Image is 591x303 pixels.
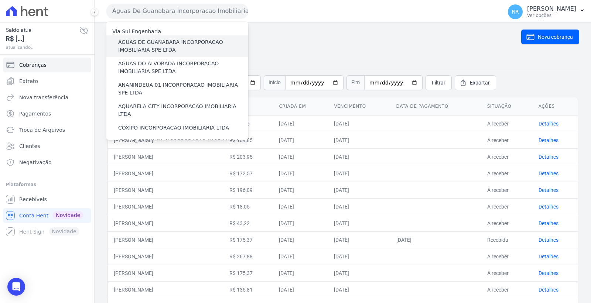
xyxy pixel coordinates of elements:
label: IDEALE PREMIUM INCORPORACAO IMOBILIARIA LTDA [118,138,248,153]
td: R$ 196,09 [223,182,273,198]
span: Início [264,75,285,90]
span: Clientes [19,142,40,150]
th: Data de pagamento [390,97,481,116]
a: Recebíveis [3,192,91,207]
a: Detalhes [539,204,558,210]
div: Plataformas [6,180,88,189]
a: Detalhes [539,137,558,143]
td: [DATE] [328,182,390,198]
td: A receber [481,198,533,215]
nav: Sidebar [6,58,88,239]
label: AGUAS DE GUANABARA INCORPORACAO IMOBILIARIA SPE LTDA [118,38,248,54]
a: Detalhes [539,254,558,259]
span: RR [512,9,519,14]
td: R$ 104,85 [223,132,273,148]
td: [DATE] [273,215,328,231]
td: R$ 43,22 [223,215,273,231]
a: Cobranças [3,58,91,72]
th: Ações [533,97,578,116]
td: [DATE] [390,231,481,248]
a: Detalhes [539,171,558,176]
a: Conta Hent Novidade [3,208,91,223]
span: Conta Hent [19,212,48,219]
th: Valor [223,97,273,116]
a: Troca de Arquivos [3,123,91,137]
td: [PERSON_NAME] [108,132,223,148]
label: AQUARELA CITY INCORPORACAO IMOBILIARIA LTDA [118,103,248,118]
td: [DATE] [273,182,328,198]
div: Open Intercom Messenger [7,278,25,296]
a: Detalhes [539,187,558,193]
td: [DATE] [273,265,328,281]
td: [PERSON_NAME] [108,182,223,198]
button: Aguas De Guanabara Incorporacao Imobiliaria SPE LTDA [106,4,248,18]
td: [DATE] [328,148,390,165]
span: Novidade [53,211,83,219]
p: [PERSON_NAME] [527,5,576,13]
td: [PERSON_NAME] [108,165,223,182]
td: [PERSON_NAME] [108,265,223,281]
td: [PERSON_NAME] [108,148,223,165]
td: [DATE] [328,215,390,231]
h2: Cobranças [106,28,521,45]
td: R$ 18,05 [223,198,273,215]
td: A receber [481,165,533,182]
td: A receber [481,281,533,298]
td: [DATE] [328,231,390,248]
td: A receber [481,115,533,132]
a: Nova cobrança [521,30,579,44]
a: Extrato [3,74,91,89]
span: atualizando... [6,44,79,51]
td: R$ 203,95 [223,148,273,165]
th: Vencimento [328,97,390,116]
a: Exportar [455,75,496,90]
td: R$ 267,88 [223,248,273,265]
td: A receber [481,182,533,198]
td: [DATE] [328,248,390,265]
span: Recebíveis [19,196,47,203]
a: Detalhes [539,154,558,160]
label: ANANINDEUA 01 INCORPORACAO IMOBILIARIA SPE LTDA [118,81,248,97]
span: Fim [346,75,364,90]
span: Pagamentos [19,110,51,117]
p: Ver opções [527,13,576,18]
td: A receber [481,248,533,265]
td: [DATE] [328,165,390,182]
a: Detalhes [539,220,558,226]
td: A receber [481,148,533,165]
a: Pagamentos [3,106,91,121]
label: Via Sul Engenharia [112,28,161,34]
td: R$ 172,57 [223,165,273,182]
td: [DATE] [273,165,328,182]
td: A receber [481,265,533,281]
td: [DATE] [273,198,328,215]
label: COXIPO INCORPORACAO IMOBILIARIA LTDA [118,124,229,132]
td: A receber [481,215,533,231]
span: R$ [...] [6,34,79,44]
td: R$ 135,81 [223,281,273,298]
span: Exportar [470,79,490,86]
span: Filtrar [432,79,445,86]
td: [DATE] [328,132,390,148]
a: Filtrar [426,75,452,90]
span: Nova transferência [19,94,68,101]
td: [DATE] [328,198,390,215]
td: R$ 175,37 [223,265,273,281]
a: Detalhes [539,287,558,293]
td: [DATE] [328,265,390,281]
td: [DATE] [273,231,328,248]
span: Nova cobrança [538,33,573,41]
td: [DATE] [328,281,390,298]
td: [PERSON_NAME] [108,231,223,248]
td: [PERSON_NAME] [108,198,223,215]
td: [DATE] [273,281,328,298]
a: Detalhes [539,121,558,127]
td: [DATE] [273,248,328,265]
button: RR [PERSON_NAME] Ver opções [502,1,591,22]
a: Negativação [3,155,91,170]
a: Clientes [3,139,91,154]
td: [PERSON_NAME] [108,215,223,231]
span: Troca de Arquivos [19,126,65,134]
td: [PERSON_NAME] [108,281,223,298]
span: Extrato [19,78,38,85]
